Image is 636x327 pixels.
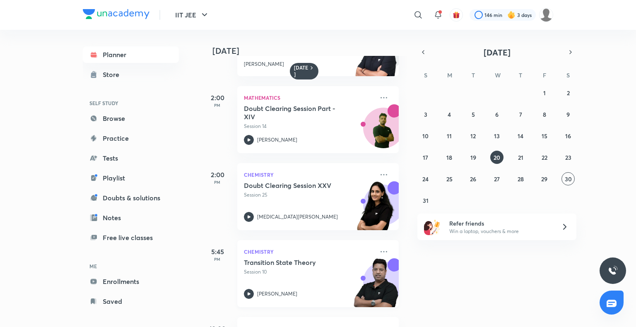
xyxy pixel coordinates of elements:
[429,46,565,58] button: [DATE]
[561,129,575,142] button: August 16, 2025
[244,123,374,130] p: Session 14
[467,129,480,142] button: August 12, 2025
[83,209,179,226] a: Notes
[423,197,429,204] abbr: August 31, 2025
[423,154,428,161] abbr: August 17, 2025
[539,8,553,22] img: SANJU TALUKDAR
[494,175,500,183] abbr: August 27, 2025
[422,175,429,183] abbr: August 24, 2025
[424,71,427,79] abbr: Sunday
[419,151,432,164] button: August 17, 2025
[244,268,374,276] p: Session 10
[364,112,403,152] img: Avatar
[514,108,527,121] button: August 7, 2025
[514,172,527,185] button: August 28, 2025
[446,175,453,183] abbr: August 25, 2025
[561,86,575,99] button: August 2, 2025
[244,93,374,103] p: Mathematics
[244,60,284,68] p: [PERSON_NAME]
[450,8,463,22] button: avatar
[294,65,308,78] h6: [DATE]
[467,151,480,164] button: August 19, 2025
[538,108,551,121] button: August 8, 2025
[257,290,297,298] p: [PERSON_NAME]
[419,172,432,185] button: August 24, 2025
[83,190,179,206] a: Doubts & solutions
[453,11,460,19] img: avatar
[494,154,500,161] abbr: August 20, 2025
[419,129,432,142] button: August 10, 2025
[353,27,399,84] img: unacademy
[257,136,297,144] p: [PERSON_NAME]
[495,71,501,79] abbr: Wednesday
[353,258,399,315] img: unacademy
[170,7,214,23] button: IIT JEE
[470,175,476,183] abbr: August 26, 2025
[494,132,500,140] abbr: August 13, 2025
[201,93,234,103] h5: 2:00
[467,172,480,185] button: August 26, 2025
[201,103,234,108] p: PM
[244,258,347,267] h5: Transition State Theory
[83,150,179,166] a: Tests
[443,151,456,164] button: August 18, 2025
[83,259,179,273] h6: ME
[83,96,179,110] h6: SELF STUDY
[447,71,452,79] abbr: Monday
[565,154,571,161] abbr: August 23, 2025
[201,257,234,262] p: PM
[244,181,347,190] h5: Doubt Clearing Session XXV
[83,110,179,127] a: Browse
[83,9,149,19] img: Company Logo
[543,111,546,118] abbr: August 8, 2025
[244,247,374,257] p: Chemistry
[518,154,523,161] abbr: August 21, 2025
[201,247,234,257] h5: 5:45
[83,170,179,186] a: Playlist
[470,132,476,140] abbr: August 12, 2025
[470,154,476,161] abbr: August 19, 2025
[514,151,527,164] button: August 21, 2025
[424,219,441,235] img: referral
[567,89,570,97] abbr: August 2, 2025
[201,180,234,185] p: PM
[561,172,575,185] button: August 30, 2025
[443,108,456,121] button: August 4, 2025
[490,151,503,164] button: August 20, 2025
[83,9,149,21] a: Company Logo
[538,129,551,142] button: August 15, 2025
[472,71,475,79] abbr: Tuesday
[443,129,456,142] button: August 11, 2025
[541,175,547,183] abbr: August 29, 2025
[449,228,551,235] p: Win a laptop, vouchers & more
[212,46,407,56] h4: [DATE]
[565,132,571,140] abbr: August 16, 2025
[519,71,522,79] abbr: Thursday
[424,111,427,118] abbr: August 3, 2025
[518,175,524,183] abbr: August 28, 2025
[490,108,503,121] button: August 6, 2025
[83,273,179,290] a: Enrollments
[518,132,523,140] abbr: August 14, 2025
[561,108,575,121] button: August 9, 2025
[484,47,511,58] span: [DATE]
[422,132,429,140] abbr: August 10, 2025
[83,293,179,310] a: Saved
[495,111,499,118] abbr: August 6, 2025
[83,229,179,246] a: Free live classes
[538,172,551,185] button: August 29, 2025
[543,89,546,97] abbr: August 1, 2025
[514,129,527,142] button: August 14, 2025
[542,154,547,161] abbr: August 22, 2025
[608,266,618,276] img: ttu
[542,132,547,140] abbr: August 15, 2025
[565,175,572,183] abbr: August 30, 2025
[490,172,503,185] button: August 27, 2025
[257,213,338,221] p: [MEDICAL_DATA][PERSON_NAME]
[244,104,347,121] h5: Doubt Clearing Session Part - XIV
[538,86,551,99] button: August 1, 2025
[447,132,452,140] abbr: August 11, 2025
[443,172,456,185] button: August 25, 2025
[543,71,546,79] abbr: Friday
[449,219,551,228] h6: Refer friends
